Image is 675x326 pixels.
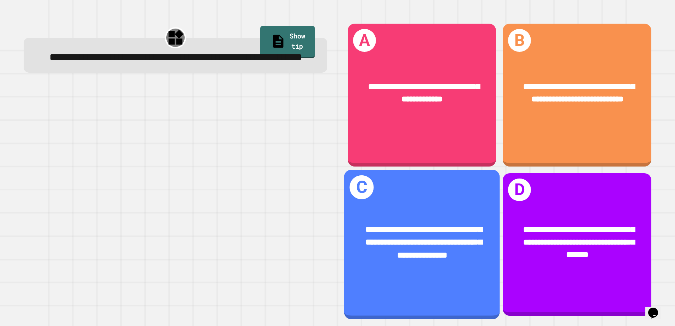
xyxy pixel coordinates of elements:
h1: D [508,179,531,201]
h1: B [508,29,531,52]
h1: C [350,175,374,199]
h1: A [353,29,376,52]
iframe: chat widget [645,298,668,319]
a: Show tip [260,26,315,58]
